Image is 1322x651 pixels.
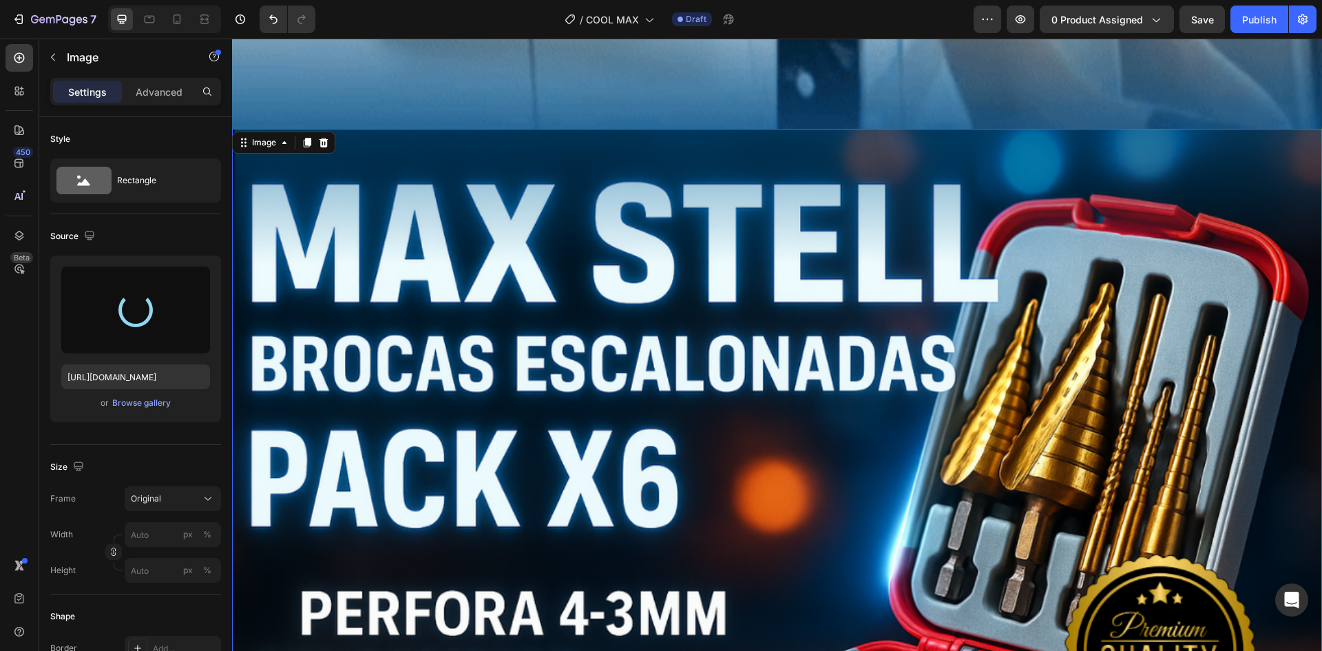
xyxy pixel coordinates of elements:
[180,526,196,543] button: %
[260,6,315,33] div: Undo/Redo
[203,528,211,541] div: %
[1275,583,1308,617] div: Open Intercom Messenger
[125,558,221,583] input: px%
[1179,6,1225,33] button: Save
[90,11,96,28] p: 7
[1040,6,1174,33] button: 0 product assigned
[68,85,107,99] p: Settings
[10,252,33,263] div: Beta
[580,12,583,27] span: /
[13,147,33,158] div: 450
[180,562,196,579] button: %
[1242,12,1277,27] div: Publish
[112,396,171,410] button: Browse gallery
[232,39,1322,651] iframe: Design area
[1051,12,1143,27] span: 0 product assigned
[6,6,103,33] button: 7
[199,562,216,579] button: px
[50,458,87,477] div: Size
[50,610,75,623] div: Shape
[131,493,161,505] span: Original
[125,486,221,511] button: Original
[50,528,73,541] label: Width
[61,364,210,389] input: https://example.com/image.jpg
[1191,14,1214,25] span: Save
[50,227,98,246] div: Source
[183,564,193,577] div: px
[125,522,221,547] input: px%
[112,397,171,409] div: Browse gallery
[67,49,184,65] p: Image
[183,528,193,541] div: px
[686,13,706,25] span: Draft
[50,133,70,145] div: Style
[101,395,109,411] span: or
[586,12,639,27] span: COOL MAX
[203,564,211,577] div: %
[50,564,76,577] label: Height
[50,493,76,505] label: Frame
[1230,6,1288,33] button: Publish
[136,85,182,99] p: Advanced
[199,526,216,543] button: px
[117,165,201,196] div: Rectangle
